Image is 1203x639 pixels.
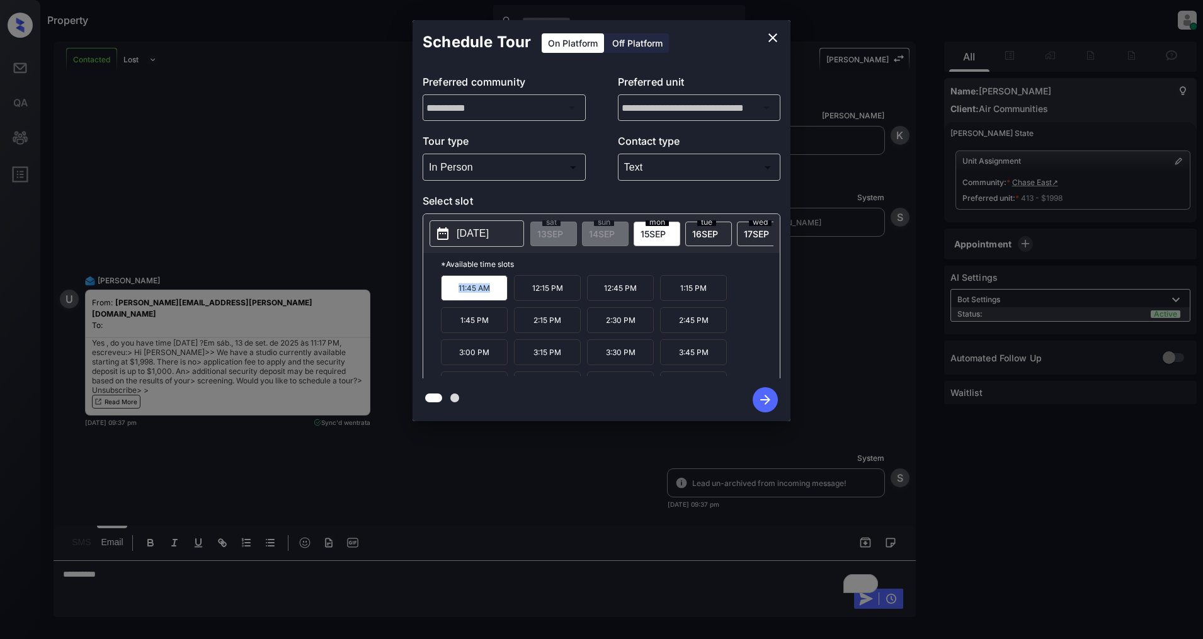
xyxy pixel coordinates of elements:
p: 3:45 PM [660,339,727,365]
p: 4:15 PM [514,371,581,397]
p: Preferred unit [618,74,781,94]
p: Tour type [423,133,586,154]
div: On Platform [542,33,604,53]
p: 1:15 PM [660,275,727,301]
p: Select slot [423,193,780,213]
p: 11:45 AM [441,275,508,301]
p: 3:15 PM [514,339,581,365]
div: date-select [685,222,732,246]
p: 4:30 PM [587,371,654,397]
span: 16 SEP [692,229,718,239]
div: date-select [634,222,680,246]
button: btn-next [745,383,785,416]
p: 3:00 PM [441,339,508,365]
span: 15 SEP [641,229,666,239]
button: close [760,25,785,50]
p: 2:30 PM [587,307,654,333]
p: 4:45 PM [660,371,727,397]
p: 4:00 PM [441,371,508,397]
div: Off Platform [606,33,669,53]
p: 12:15 PM [514,275,581,301]
p: 1:45 PM [441,307,508,333]
h2: Schedule Tour [413,20,541,64]
p: 3:30 PM [587,339,654,365]
button: [DATE] [430,220,524,247]
div: In Person [426,157,583,178]
p: 12:45 PM [587,275,654,301]
p: Preferred community [423,74,586,94]
p: 2:45 PM [660,307,727,333]
span: tue [697,218,716,226]
p: 2:15 PM [514,307,581,333]
div: date-select [737,222,784,246]
p: [DATE] [457,226,489,241]
span: mon [646,218,669,226]
p: *Available time slots [441,253,780,275]
p: Contact type [618,133,781,154]
div: Text [621,157,778,178]
span: wed [749,218,772,226]
span: 17 SEP [744,229,769,239]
